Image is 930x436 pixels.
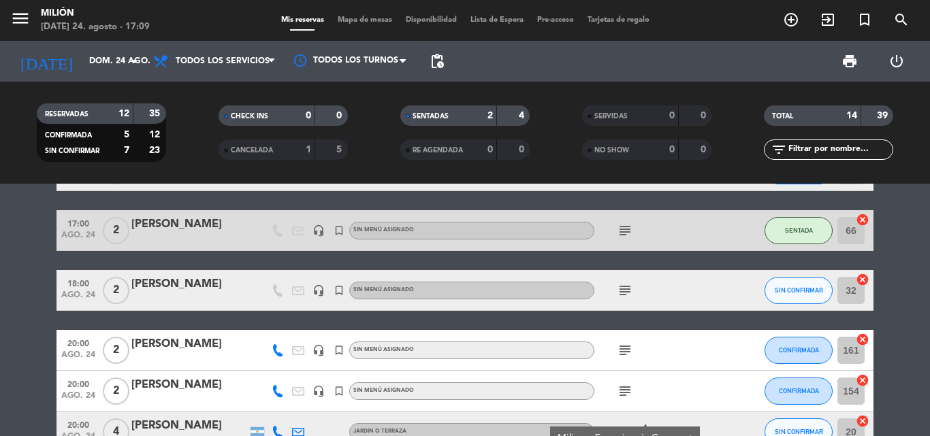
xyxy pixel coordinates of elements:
[131,376,247,394] div: [PERSON_NAME]
[45,148,99,154] span: SIN CONFIRMAR
[519,111,527,120] strong: 4
[131,417,247,435] div: [PERSON_NAME]
[149,130,163,139] strong: 12
[331,16,399,24] span: Mapa de mesas
[274,16,331,24] span: Mis reservas
[765,337,833,364] button: CONFIRMADA
[10,46,82,76] i: [DATE]
[61,231,95,246] span: ago. 24
[103,277,129,304] span: 2
[231,147,273,154] span: CANCELADA
[820,12,836,28] i: exit_to_app
[701,145,709,154] strong: 0
[41,20,150,34] div: [DATE] 24. agosto - 17:09
[594,147,629,154] span: NO SHOW
[333,385,345,397] i: turned_in_not
[669,145,675,154] strong: 0
[61,335,95,350] span: 20:00
[856,373,869,387] i: cancel
[231,113,268,120] span: CHECK INS
[775,286,823,294] span: SIN CONFIRMAR
[333,224,345,237] i: turned_in_not
[103,217,129,244] span: 2
[312,284,325,297] i: headset_mic
[312,344,325,356] i: headset_mic
[765,277,833,304] button: SIN CONFIRMAR
[61,375,95,391] span: 20:00
[333,284,345,297] i: turned_in_not
[856,12,873,28] i: turned_in_not
[45,132,92,139] span: CONFIRMADA
[353,429,406,434] span: JARDIN o TERRAZA
[353,287,414,292] span: Sin menú asignado
[487,111,493,120] strong: 2
[617,342,633,358] i: subject
[846,111,857,120] strong: 14
[487,145,493,154] strong: 0
[594,113,628,120] span: SERVIDAS
[10,8,31,29] i: menu
[841,53,858,69] span: print
[131,275,247,293] div: [PERSON_NAME]
[124,130,129,139] strong: 5
[353,227,414,233] span: Sin menú asignado
[127,53,143,69] i: arrow_drop_down
[771,141,787,158] i: filter_list
[893,12,910,28] i: search
[856,414,869,428] i: cancel
[312,224,325,237] i: headset_mic
[61,215,95,231] span: 17:00
[149,109,163,118] strong: 35
[413,147,463,154] span: RE AGENDADA
[772,113,793,120] span: TOTAL
[873,41,920,82] div: LOG OUT
[336,111,344,120] strong: 0
[783,12,799,28] i: add_circle_outline
[617,222,633,239] i: subject
[103,337,129,364] span: 2
[124,146,129,155] strong: 7
[413,113,449,120] span: SENTADAS
[775,428,823,435] span: SIN CONFIRMAR
[765,378,833,405] button: CONFIRMADA
[877,111,891,120] strong: 39
[779,346,819,354] span: CONFIRMADA
[336,145,344,154] strong: 5
[765,217,833,244] button: SENTADA
[353,388,414,393] span: Sin menú asignado
[118,109,129,118] strong: 12
[41,7,150,20] div: Milión
[353,347,414,352] span: Sin menú asignado
[856,213,869,227] i: cancel
[701,111,709,120] strong: 0
[131,335,247,353] div: [PERSON_NAME]
[399,16,464,24] span: Disponibilidad
[10,8,31,33] button: menu
[519,145,527,154] strong: 0
[61,275,95,290] span: 18:00
[429,53,445,69] span: pending_actions
[530,16,581,24] span: Pre-acceso
[888,53,905,69] i: power_settings_new
[149,146,163,155] strong: 23
[61,290,95,306] span: ago. 24
[785,227,813,234] span: SENTADA
[617,282,633,299] i: subject
[856,273,869,286] i: cancel
[669,111,675,120] strong: 0
[306,145,311,154] strong: 1
[306,111,311,120] strong: 0
[61,391,95,407] span: ago. 24
[61,350,95,366] span: ago. 24
[856,333,869,346] i: cancel
[312,385,325,397] i: headset_mic
[779,387,819,395] span: CONFIRMADA
[176,56,270,66] span: Todos los servicios
[581,16,656,24] span: Tarjetas de regalo
[617,383,633,399] i: subject
[787,142,893,157] input: Filtrar por nombre...
[45,111,89,118] span: RESERVADAS
[464,16,530,24] span: Lista de Espera
[131,216,247,233] div: [PERSON_NAME]
[333,344,345,356] i: turned_in_not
